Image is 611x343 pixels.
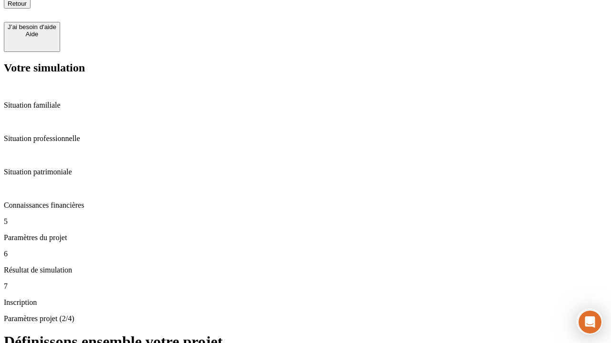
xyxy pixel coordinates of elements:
[4,201,607,210] p: Connaissances financières
[4,134,607,143] p: Situation professionnelle
[4,266,607,274] p: Résultat de simulation
[8,23,56,30] div: J’ai besoin d'aide
[4,61,607,74] h2: Votre simulation
[579,311,601,333] iframe: Intercom live chat
[4,282,607,291] p: 7
[4,298,607,307] p: Inscription
[4,314,607,323] p: Paramètres projet (2/4)
[4,233,607,242] p: Paramètres du projet
[4,101,607,110] p: Situation familiale
[576,308,603,335] iframe: Intercom live chat discovery launcher
[8,30,56,38] div: Aide
[4,22,60,52] button: J’ai besoin d'aideAide
[4,250,607,258] p: 6
[4,217,607,226] p: 5
[4,168,607,176] p: Situation patrimoniale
